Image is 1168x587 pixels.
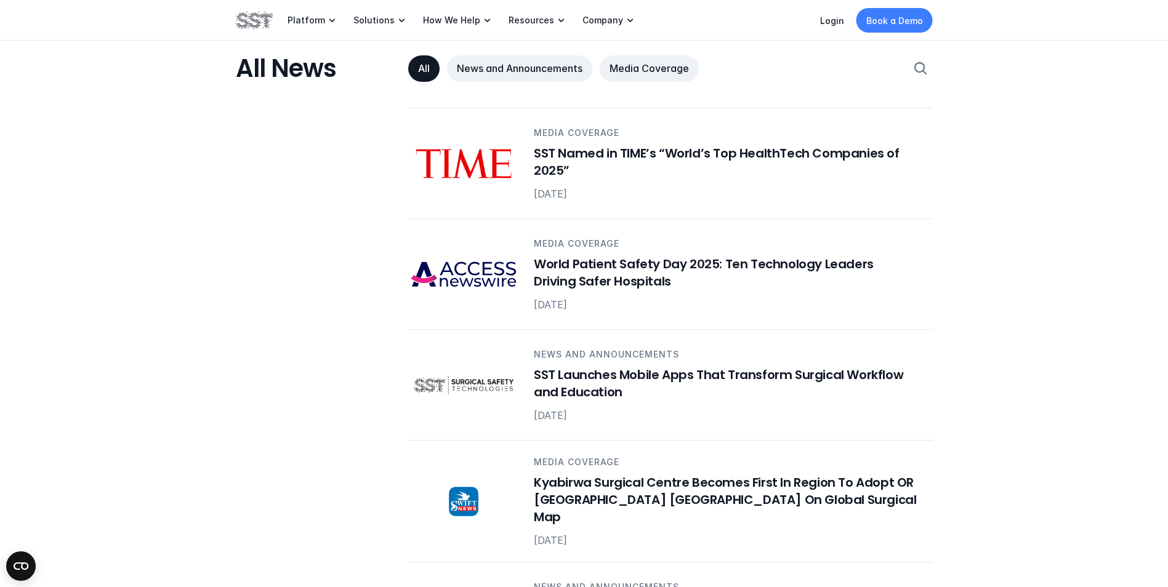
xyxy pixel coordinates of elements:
p: News and Announcements [457,62,582,75]
a: Book a Demo [856,8,933,33]
img: SST logo [236,10,273,31]
h6: World Patient Safety Day 2025: Ten Technology Leaders Driving Safer Hospitals [534,255,918,290]
p: News and Announcements [534,348,679,361]
p: Media Coverage [534,126,619,140]
p: Media Coverage [534,455,619,469]
a: Login [820,15,844,26]
img: Surgical Safety Technologies logo [408,364,519,407]
h6: SST Launches Mobile Apps That Transform Surgical Workflow and Education [534,366,918,401]
p: [DATE] [534,533,918,548]
a: Access Newswire logoMedia CoverageWorld Patient Safety Day 2025: Ten Technology Leaders Driving S... [408,219,933,330]
a: Swift News logoMedia CoverageKyabirwa Surgical Centre Becomes First In Region To Adopt OR [GEOGRA... [408,441,933,562]
p: Solutions [353,15,395,26]
p: [DATE] [534,186,918,201]
p: How We Help [423,15,480,26]
h3: All News [236,52,384,84]
p: [DATE] [534,408,918,423]
p: [DATE] [534,297,918,312]
p: Resources [509,15,554,26]
button: Open CMP widget [6,551,36,581]
h6: SST Named in TIME’s “World’s Top HealthTech Companies of 2025” [534,145,918,179]
h6: Kyabirwa Surgical Centre Becomes First In Region To Adopt OR [GEOGRAPHIC_DATA] [GEOGRAPHIC_DATA] ... [534,474,918,525]
p: Platform [288,15,325,26]
img: Swift News logo [408,480,519,523]
p: Media Coverage [534,237,619,250]
a: Surgical Safety Technologies logoNews and AnnouncementsSST Launches Mobile Apps That Transform Su... [408,330,933,441]
button: Search Icon [908,56,933,81]
p: All [418,62,430,75]
p: Book a Demo [866,14,923,27]
a: TIME logoMedia CoverageSST Named in TIME’s “World’s Top HealthTech Companies of 2025”[DATE] [408,108,933,219]
img: TIME logo [408,142,519,185]
p: Company [582,15,623,26]
p: Media Coverage [610,62,689,75]
img: Access Newswire logo [408,253,519,296]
